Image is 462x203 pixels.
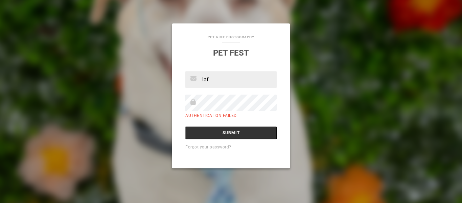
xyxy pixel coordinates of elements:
[185,145,231,149] a: Forgot your password?
[208,35,254,39] a: Pet & Me Photography
[185,126,277,139] input: Submit
[213,48,249,58] a: Pet Fest
[185,71,277,88] input: Email
[185,113,237,118] label: Authentication failed.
